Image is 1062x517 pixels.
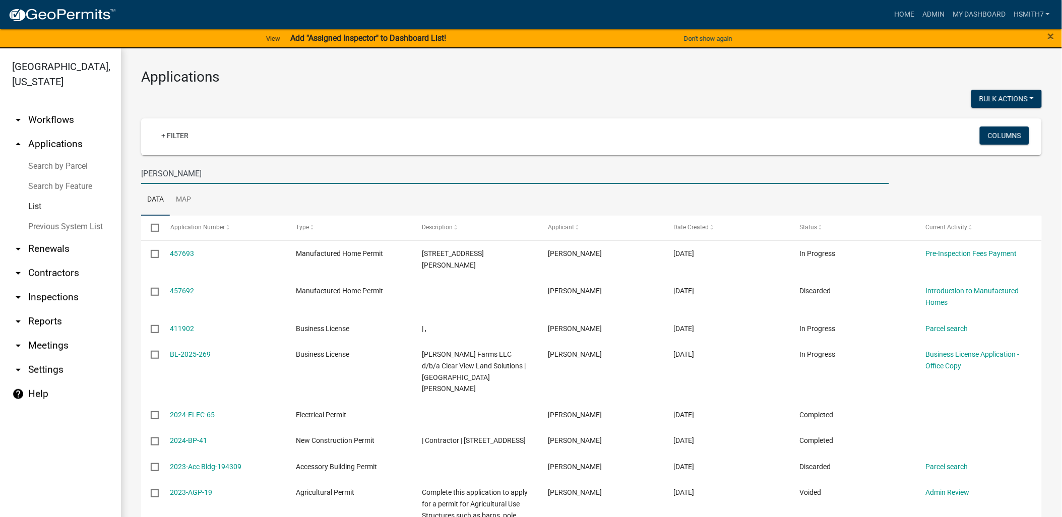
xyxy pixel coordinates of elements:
[141,184,170,216] a: Data
[790,216,916,240] datatable-header-cell: Status
[548,224,574,231] span: Applicant
[949,5,1010,24] a: My Dashboard
[916,216,1042,240] datatable-header-cell: Current Activity
[290,33,446,43] strong: Add "Assigned Inspector" to Dashboard List!
[12,267,24,279] i: arrow_drop_down
[548,249,602,257] span: Ronnie Dozier
[925,249,1017,257] a: Pre-Inspection Fees Payment
[296,463,377,471] span: Accessory Building Permit
[548,488,602,496] span: Jamie weaver
[286,216,412,240] datatable-header-cell: Type
[664,216,790,240] datatable-header-cell: Date Created
[170,463,242,471] a: 2023-Acc Bldg-194309
[170,224,225,231] span: Application Number
[296,350,349,358] span: Business License
[422,325,426,333] span: | ,
[296,488,354,496] span: Agricultural Permit
[12,340,24,352] i: arrow_drop_down
[925,350,1019,370] a: Business License Application - Office Copy
[12,315,24,328] i: arrow_drop_down
[170,184,197,216] a: Map
[170,249,195,257] a: 457693
[918,5,949,24] a: Admin
[422,249,484,269] span: 415 willis rd
[674,463,695,471] span: 11/21/2023
[925,325,968,333] a: Parcel search
[296,224,309,231] span: Type
[548,411,602,419] span: Vinson Branford
[141,216,160,240] datatable-header-cell: Select
[680,30,736,47] button: Don't show again
[674,224,709,231] span: Date Created
[674,488,695,496] span: 11/20/2023
[800,436,834,444] span: Completed
[12,364,24,376] i: arrow_drop_down
[800,411,834,419] span: Completed
[153,126,197,145] a: + Filter
[170,411,215,419] a: 2024-ELEC-65
[141,163,889,184] input: Search for applications
[170,350,211,358] a: BL-2025-269
[800,488,822,496] span: Voided
[548,325,602,333] span: Ronnie
[296,249,383,257] span: Manufactured Home Permit
[12,388,24,400] i: help
[800,325,836,333] span: In Progress
[548,463,602,471] span: Jamie weaver
[674,249,695,257] span: 07/31/2025
[538,216,664,240] datatable-header-cell: Applicant
[800,249,836,257] span: In Progress
[422,224,453,231] span: Description
[674,287,695,295] span: 07/31/2025
[800,350,836,358] span: In Progress
[412,216,538,240] datatable-header-cell: Description
[971,90,1042,108] button: Bulk Actions
[12,138,24,150] i: arrow_drop_up
[980,126,1029,145] button: Columns
[1048,30,1054,42] button: Close
[925,287,1019,306] a: Introduction to Manufactured Homes
[674,350,695,358] span: 02/21/2025
[800,463,831,471] span: Discarded
[160,216,286,240] datatable-header-cell: Application Number
[296,411,346,419] span: Electrical Permit
[422,436,526,444] span: | Contractor | 9110 Tuck Persons hwy
[141,69,1042,86] h3: Applications
[800,224,818,231] span: Status
[296,325,349,333] span: Business License
[674,325,695,333] span: 04/26/2025
[12,114,24,126] i: arrow_drop_down
[296,436,374,444] span: New Construction Permit
[170,436,208,444] a: 2024-BP-41
[548,287,602,295] span: Ronnie Dozier
[422,350,526,393] span: Henington Farms LLC d/b/a Clear View Land Solutions | Henington, Ronnie
[12,291,24,303] i: arrow_drop_down
[1010,5,1054,24] a: hsmith7
[12,243,24,255] i: arrow_drop_down
[548,350,602,358] span: Ronnie
[1048,29,1054,43] span: ×
[890,5,918,24] a: Home
[548,436,602,444] span: Lance Livingston
[296,287,383,295] span: Manufactured Home Permit
[170,325,195,333] a: 411902
[925,488,969,496] a: Admin Review
[925,224,967,231] span: Current Activity
[925,463,968,471] a: Parcel search
[674,411,695,419] span: 05/22/2024
[170,488,213,496] a: 2023-AGP-19
[674,436,695,444] span: 01/02/2024
[170,287,195,295] a: 457692
[800,287,831,295] span: Discarded
[262,30,284,47] a: View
